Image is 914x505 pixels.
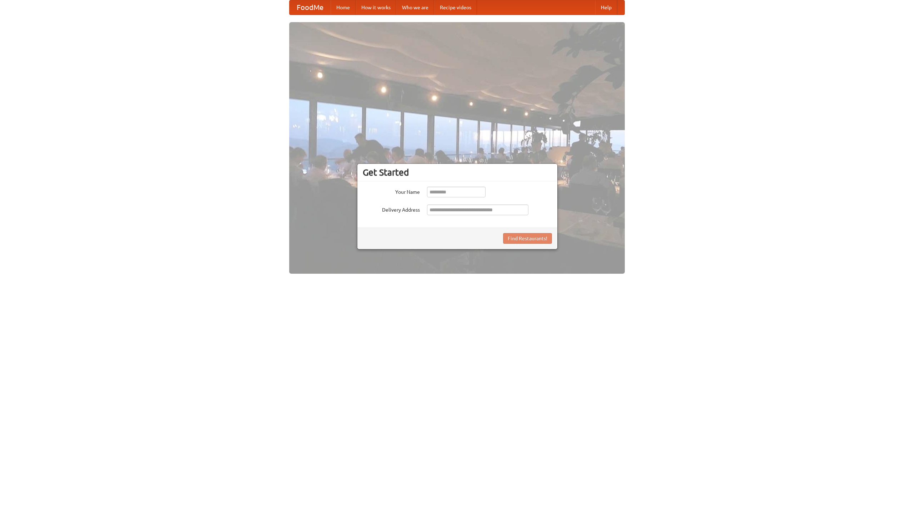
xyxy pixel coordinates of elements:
label: Delivery Address [363,204,420,213]
h3: Get Started [363,167,552,178]
a: Recipe videos [434,0,477,15]
label: Your Name [363,187,420,196]
button: Find Restaurants! [503,233,552,244]
a: How it works [356,0,396,15]
a: Who we are [396,0,434,15]
a: Help [595,0,617,15]
a: FoodMe [290,0,331,15]
a: Home [331,0,356,15]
